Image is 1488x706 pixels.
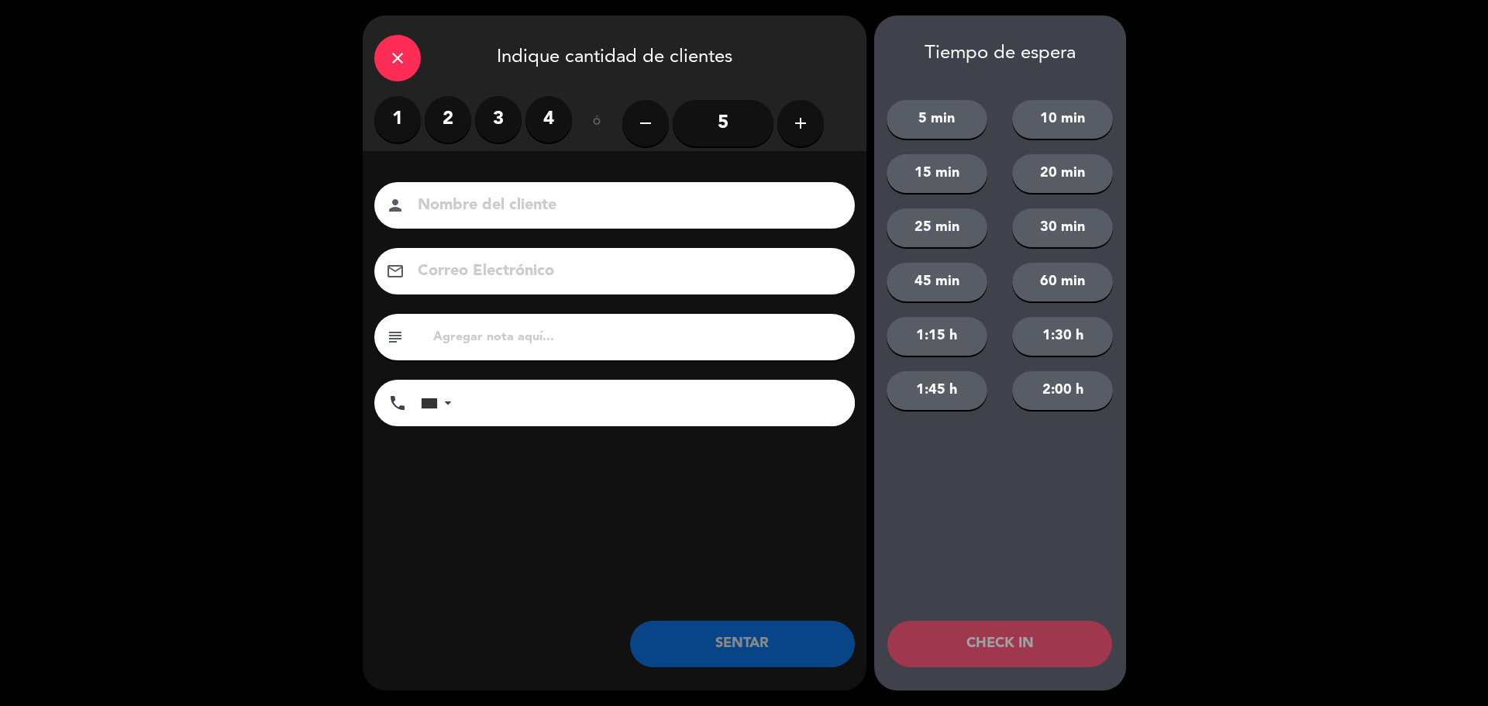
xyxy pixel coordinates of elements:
button: 45 min [887,263,987,301]
button: 25 min [887,208,987,247]
label: 1 [374,96,421,143]
button: 5 min [887,100,987,139]
button: 10 min [1012,100,1113,139]
button: 15 min [887,154,987,193]
button: 1:30 h [1012,317,1113,356]
button: 30 min [1012,208,1113,247]
i: phone [388,394,407,412]
div: Indique cantidad de clientes [363,15,866,96]
i: remove [636,114,655,133]
button: SENTAR [630,621,855,667]
i: subject [386,328,405,346]
input: Agregar nota aquí... [432,326,843,348]
button: remove [622,100,669,146]
div: Tiempo de espera [874,43,1126,65]
button: 2:00 h [1012,371,1113,410]
input: Correo Electrónico [416,258,835,285]
i: email [386,262,405,281]
div: Argentina: +54 [422,381,457,425]
button: 60 min [1012,263,1113,301]
label: 3 [475,96,522,143]
label: 4 [525,96,572,143]
input: Nombre del cliente [416,192,835,219]
div: ó [572,96,622,150]
button: 1:45 h [887,371,987,410]
i: close [388,49,407,67]
i: person [386,196,405,215]
button: CHECK IN [887,621,1112,667]
i: add [791,114,810,133]
button: 20 min [1012,154,1113,193]
button: add [777,100,824,146]
label: 2 [425,96,471,143]
button: 1:15 h [887,317,987,356]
